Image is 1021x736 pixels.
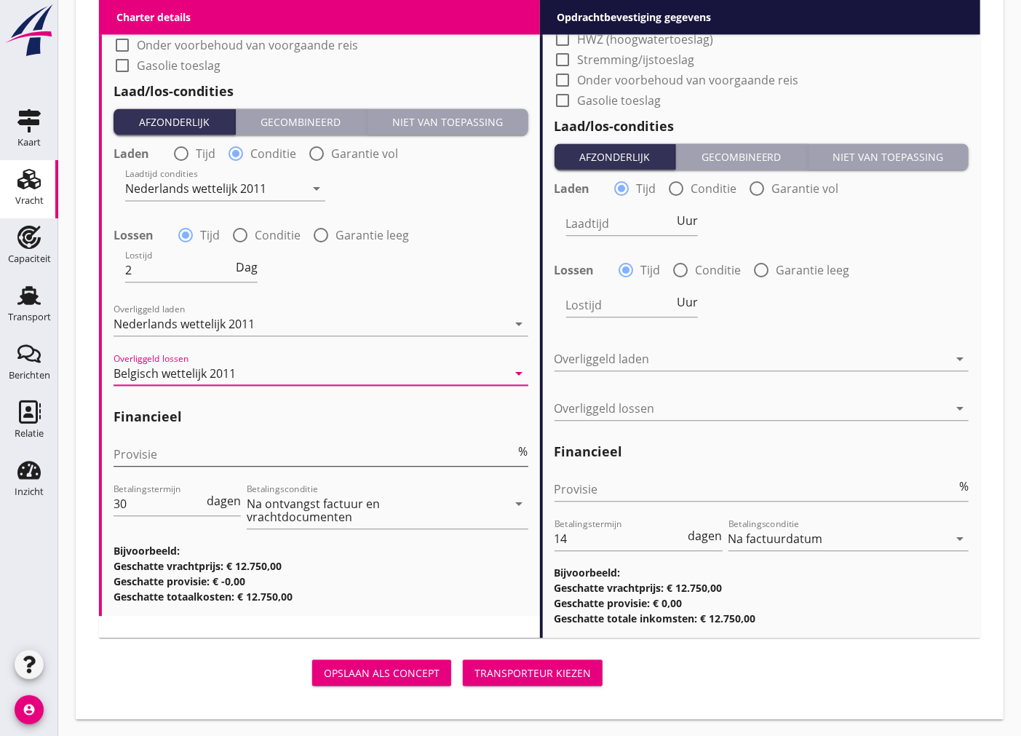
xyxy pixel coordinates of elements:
span: Dag [236,261,258,273]
strong: Lossen [114,228,154,242]
input: Lostijd [566,293,675,317]
label: Tijd [637,181,656,196]
label: Tijd [200,228,220,242]
h2: Financieel [555,442,969,462]
i: arrow_drop_down [511,315,528,333]
div: Opslaan als concept [324,665,440,681]
label: Garantie vol [772,181,839,196]
i: arrow_drop_down [308,180,325,197]
strong: Lossen [555,263,595,277]
input: Betalingstermijn [114,492,204,515]
label: Garantie leeg [776,263,850,277]
div: Transport [8,312,51,322]
i: arrow_drop_down [951,530,969,547]
label: KWZ (laagwatertoeslag) [578,12,707,26]
span: Uur [677,215,698,226]
input: Laadtijd [566,212,675,235]
h3: Geschatte vrachtprijs: € 12.750,00 [555,580,969,595]
div: Berichten [9,371,50,380]
h3: Geschatte vrachtprijs: € 12.750,00 [114,558,528,574]
label: Gasolie toeslag [137,58,221,73]
button: Gecombineerd [676,143,808,170]
div: Gecombineerd [682,149,801,165]
h2: Financieel [114,407,528,427]
div: Capaciteit [8,254,51,264]
input: Provisie [114,443,516,466]
h3: Geschatte totale inkomsten: € 12.750,00 [555,611,969,626]
label: Tijd [641,263,661,277]
button: Niet van toepassing [808,143,969,170]
i: account_circle [15,695,44,724]
input: Lostijd [125,258,233,282]
label: Onder voorbehoud van voorgaande reis [578,73,799,87]
button: Afzonderlijk [114,108,236,135]
div: dagen [204,495,241,507]
i: arrow_drop_down [951,350,969,368]
label: HWZ (hoogwatertoeslag) [578,32,714,47]
label: Onder voorbehoud van voorgaande reis [137,38,358,52]
div: Na factuurdatum [728,532,823,545]
h2: Laad/los-condities [555,116,969,136]
div: Inzicht [15,487,44,496]
label: Stremming/ijstoeslag [137,17,254,32]
button: Gecombineerd [236,108,368,135]
div: Vracht [15,196,44,205]
button: Opslaan als concept [312,660,451,686]
label: Garantie leeg [335,228,409,242]
label: Conditie [696,263,742,277]
label: Conditie [691,181,737,196]
div: Gecombineerd [242,114,361,130]
div: Belgisch wettelijk 2011 [114,367,236,380]
h3: Bijvoorbeeld: [114,543,528,558]
h3: Geschatte totaalkosten: € 12.750,00 [114,589,528,604]
div: Nederlands wettelijk 2011 [125,182,266,195]
input: Provisie [555,478,957,501]
div: Afzonderlijk [560,149,670,165]
strong: Laden [114,146,149,161]
input: Betalingstermijn [555,527,686,550]
label: Conditie [250,146,296,161]
h2: Laad/los-condities [114,82,528,101]
div: % [956,480,969,492]
div: Kaart [17,138,41,147]
button: Niet van toepassing [367,108,528,135]
i: arrow_drop_down [951,400,969,417]
i: arrow_drop_down [511,495,528,513]
div: % [516,446,528,457]
div: Relatie [15,429,44,438]
div: Niet van toepassing [814,149,964,165]
i: arrow_drop_down [511,365,528,382]
label: Tijd [196,146,215,161]
div: Na ontvangst factuur en vrachtdocumenten [247,497,482,523]
div: dagen [686,530,723,542]
h3: Geschatte provisie: € 0,00 [555,595,969,611]
img: logo-small.a267ee39.svg [3,4,55,58]
button: Transporteur kiezen [463,660,603,686]
label: Garantie vol [331,146,398,161]
label: Conditie [255,228,301,242]
button: Afzonderlijk [555,143,677,170]
label: Stremming/ijstoeslag [578,52,695,67]
div: Afzonderlijk [119,114,229,130]
h3: Geschatte provisie: € -0,00 [114,574,528,589]
strong: Laden [555,181,590,196]
h3: Bijvoorbeeld: [555,565,969,580]
span: Uur [677,296,698,308]
div: Transporteur kiezen [474,665,591,681]
label: Gasolie toeslag [578,93,662,108]
div: Niet van toepassing [373,114,523,130]
div: Nederlands wettelijk 2011 [114,317,255,331]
